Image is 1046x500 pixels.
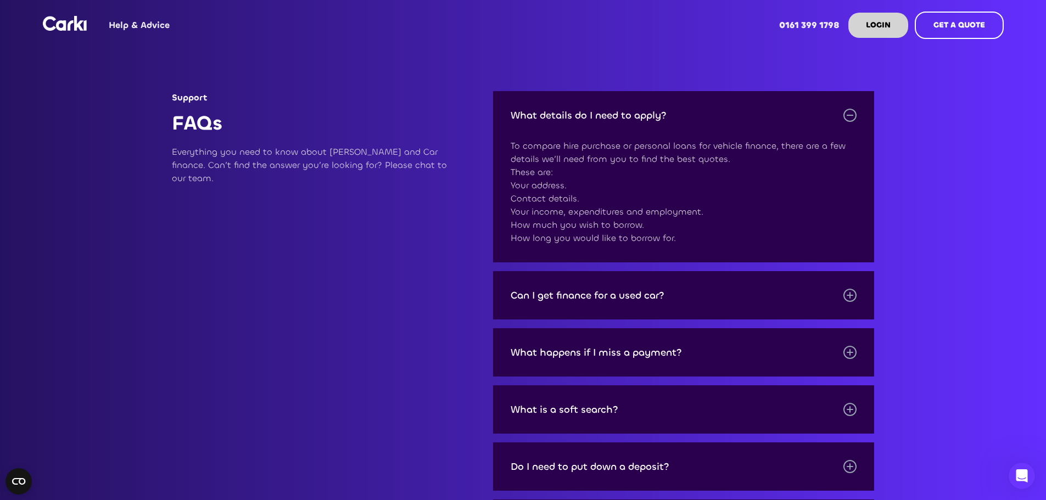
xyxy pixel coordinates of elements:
button: Open CMP widget [5,468,32,495]
div: What happens if I miss a payment? [511,347,682,358]
div: What is a soft search? [511,404,618,415]
a: Help & Advice [100,4,178,47]
a: LOGIN [848,13,908,38]
div: Can I get finance for a used car? [511,290,664,301]
img: Logo [43,16,87,31]
div: To compare hire purchase or personal loans for vehicle finance, there are a few details we’ll nee... [511,139,857,245]
strong: LOGIN [866,20,891,30]
a: 0161 399 1798 [770,4,848,47]
iframe: Intercom live chat [1009,463,1035,489]
div: Do I need to put down a deposit? [511,461,669,472]
strong: 0161 399 1798 [779,19,840,31]
div: Everything you need to know about [PERSON_NAME] and Car finance. Can’t find the answer you’re loo... [172,145,458,185]
a: GET A QUOTE [915,12,1004,39]
h2: FAQs [172,111,458,137]
strong: GET A QUOTE [933,20,985,30]
div: What details do I need to apply? [511,110,667,121]
div: Support [172,91,458,104]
